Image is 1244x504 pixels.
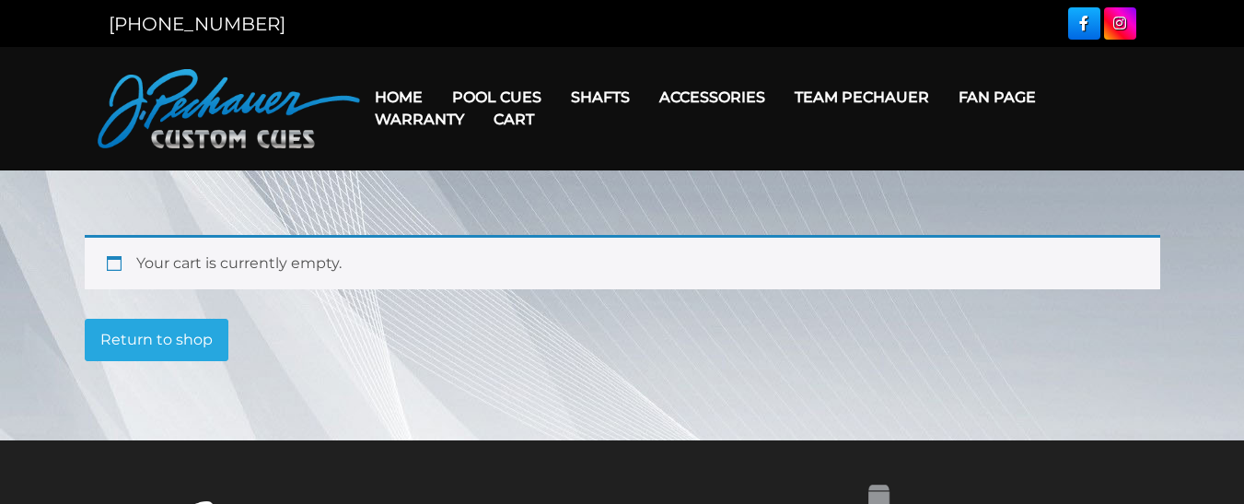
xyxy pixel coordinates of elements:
a: Warranty [360,96,479,143]
a: Home [360,74,437,121]
a: Team Pechauer [780,74,944,121]
img: Pechauer Custom Cues [98,69,360,148]
a: Shafts [556,74,645,121]
a: Return to shop [85,319,228,361]
a: [PHONE_NUMBER] [109,13,285,35]
div: Your cart is currently empty. [85,235,1160,289]
a: Accessories [645,74,780,121]
a: Fan Page [944,74,1051,121]
a: Pool Cues [437,74,556,121]
a: Cart [479,96,549,143]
